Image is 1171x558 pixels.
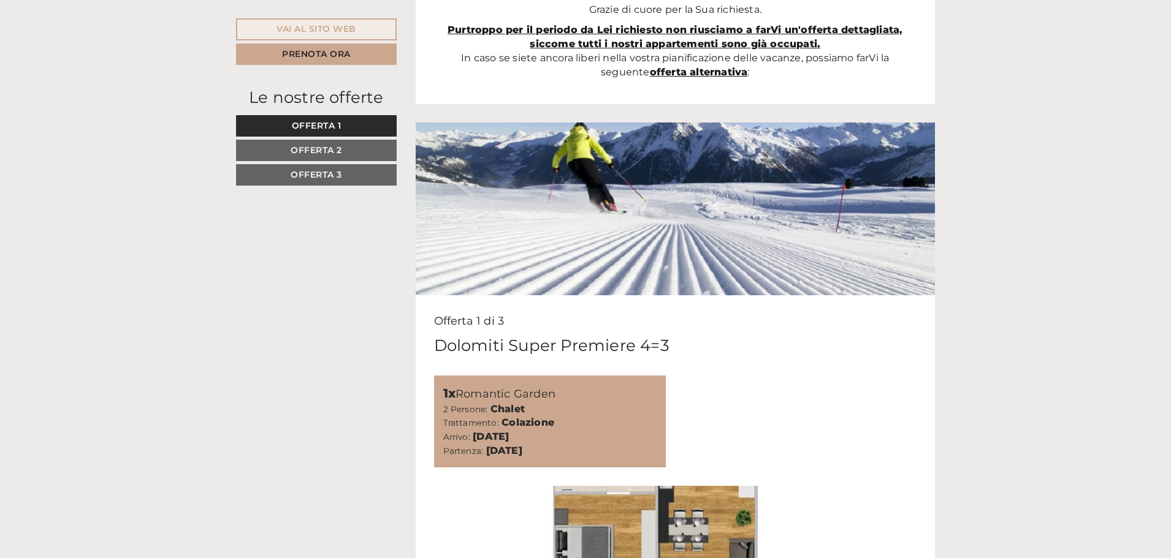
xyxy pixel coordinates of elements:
[416,123,936,296] img: dolomiti-super-premiere-4-3-It1-cwm-14604p.jpg
[236,86,397,109] div: Le nostre offerte
[443,386,456,401] b: 1x
[443,418,499,428] small: Trattamento:
[490,403,525,415] b: Chalet
[292,120,341,131] span: Offerta 1
[236,18,397,40] a: Vai al sito web
[443,404,488,414] small: 2 Persone:
[434,3,917,17] p: Grazie di cuore per la Sua richiesta.
[502,417,554,428] b: Colazione
[448,24,902,50] strong: Purtroppo per il periodo da Lei richiesto non riusciamo a farVi un'offerta dettagliata, siccome t...
[434,314,505,328] span: Offerta 1 di 3
[291,169,342,180] span: Offerta 3
[443,385,657,402] div: Romantic Garden
[434,334,669,357] div: Dolomiti Super Premiere 4=3
[650,66,748,78] strong: offerta alternativa
[473,431,509,442] b: [DATE]
[443,432,470,442] small: Arrivo:
[434,23,917,79] p: In caso se siete ancora liberi nella vostra pianificazione delle vacanze, possiamo farVi la segue...
[443,446,484,456] small: Partenza:
[486,445,522,456] b: [DATE]
[291,145,342,156] span: Offerta 2
[236,43,397,65] a: Prenota ora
